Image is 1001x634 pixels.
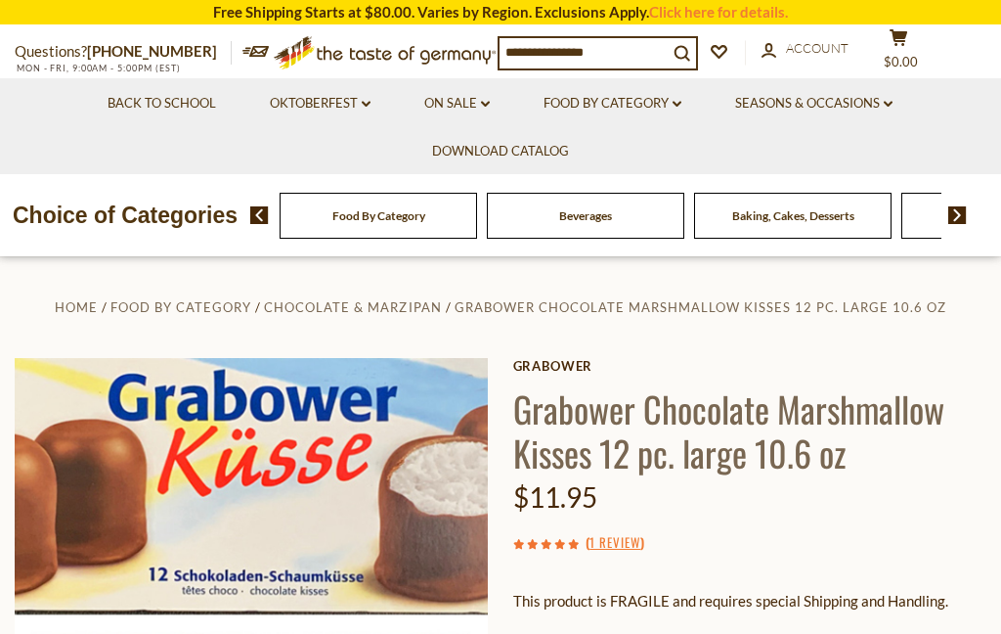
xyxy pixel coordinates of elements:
a: Chocolate & Marzipan [264,299,441,315]
p: Questions? [15,39,232,65]
span: MON - FRI, 9:00AM - 5:00PM (EST) [15,63,181,73]
a: Home [55,299,98,315]
a: Food By Category [110,299,251,315]
a: Click here for details. [649,3,788,21]
a: Grabower [513,358,986,374]
a: Grabower Chocolate Marshmallow Kisses 12 pc. large 10.6 oz [455,299,946,315]
a: Baking, Cakes, Desserts [732,208,854,223]
a: On Sale [424,93,490,114]
a: Seasons & Occasions [735,93,892,114]
span: ( ) [586,532,644,552]
img: previous arrow [250,206,269,224]
a: Download Catalog [432,141,569,162]
span: $11.95 [513,480,597,514]
a: Beverages [559,208,612,223]
a: Oktoberfest [270,93,370,114]
a: Food By Category [544,93,681,114]
a: Account [762,38,849,60]
h1: Grabower Chocolate Marshmallow Kisses 12 pc. large 10.6 oz [513,386,986,475]
p: This product is FRAGILE and requires special Shipping and Handling. [513,589,986,613]
a: Food By Category [332,208,425,223]
a: [PHONE_NUMBER] [87,42,217,60]
span: Account [786,40,849,56]
a: 1 Review [589,532,640,554]
button: $0.00 [869,28,928,77]
img: next arrow [948,206,967,224]
a: Back to School [108,93,216,114]
span: $0.00 [884,54,918,69]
